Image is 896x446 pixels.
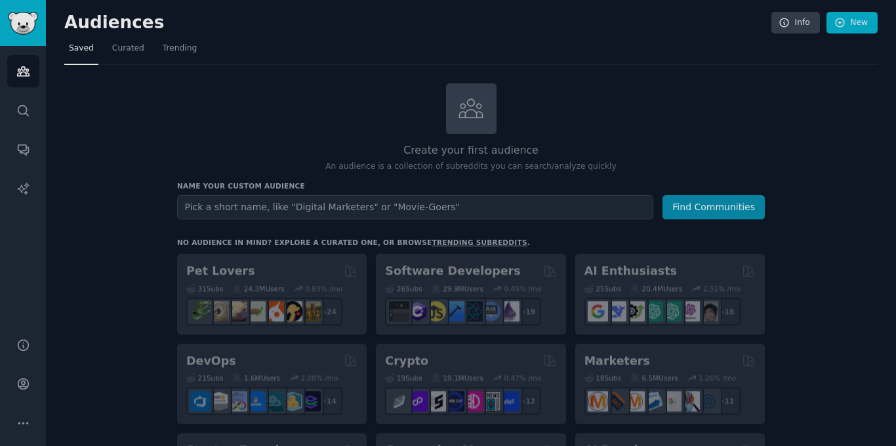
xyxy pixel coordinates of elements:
img: platformengineering [264,391,284,411]
img: 0xPolygon [407,391,428,411]
div: No audience in mind? Explore a curated one, or browse . [177,238,530,247]
h2: Software Developers [385,263,520,280]
img: googleads [661,391,682,411]
h2: DevOps [186,353,236,369]
img: software [389,301,409,322]
img: turtle [245,301,266,322]
a: Curated [108,38,149,65]
img: GoogleGeminiAI [588,301,608,322]
input: Pick a short name, like "Digital Marketers" or "Movie-Goers" [177,195,653,219]
h2: Pet Lovers [186,263,255,280]
a: New [826,12,878,34]
img: dogbreed [300,301,321,322]
h2: AI Enthusiasts [584,263,677,280]
a: Info [771,12,820,34]
img: AWS_Certified_Experts [209,391,229,411]
h2: Marketers [584,353,650,369]
div: + 14 [315,388,342,415]
img: azuredevops [190,391,211,411]
span: Curated [112,43,144,55]
h2: Create your first audience [177,143,765,159]
div: 1.6M Users [232,374,280,383]
div: + 12 [514,388,541,415]
div: 31 Sub s [186,284,223,293]
div: 26 Sub s [385,284,422,293]
p: An audience is a collection of subreddits you can search/analyze quickly [177,161,765,173]
img: iOSProgramming [444,301,464,322]
img: bigseo [606,391,626,411]
a: Trending [158,38,201,65]
img: GummySearch logo [8,12,38,35]
span: Saved [69,43,94,55]
button: Find Communities [662,195,765,219]
img: ArtificalIntelligence [698,301,718,322]
img: cockatiel [264,301,284,322]
div: 20.4M Users [630,284,682,293]
img: PetAdvice [282,301,302,322]
img: MarketingResearch [680,391,700,411]
div: 19.1M Users [432,374,483,383]
img: elixir [499,301,519,322]
div: 24.3M Users [232,284,284,293]
div: 6.5M Users [630,374,678,383]
img: learnjavascript [426,301,446,322]
div: 25 Sub s [584,284,621,293]
img: csharp [407,301,428,322]
img: AItoolsCatalog [624,301,645,322]
img: Docker_DevOps [227,391,247,411]
div: 29.9M Users [432,284,483,293]
div: + 11 [713,388,741,415]
h3: Name your custom audience [177,181,765,190]
img: defi_ [499,391,519,411]
img: content_marketing [588,391,608,411]
img: defiblockchain [462,391,483,411]
div: 18 Sub s [584,374,621,383]
img: leopardgeckos [227,301,247,322]
img: chatgpt_prompts_ [661,301,682,322]
img: Emailmarketing [643,391,663,411]
img: herpetology [190,301,211,322]
div: 21 Sub s [186,374,223,383]
img: reactnative [462,301,483,322]
div: 0.83 % /mo [305,284,342,293]
h2: Crypto [385,353,428,369]
div: + 24 [315,298,342,325]
img: ethstaker [426,391,446,411]
a: trending subreddits [432,238,527,246]
span: Trending [163,43,197,55]
div: 2.51 % /mo [703,284,741,293]
img: OpenAIDev [680,301,700,322]
img: DeepSeek [606,301,626,322]
div: 0.47 % /mo [504,374,542,383]
div: + 18 [713,298,741,325]
img: ethfinance [389,391,409,411]
a: Saved [64,38,98,65]
img: CryptoNews [481,391,501,411]
img: DevOpsLinks [245,391,266,411]
img: AskComputerScience [481,301,501,322]
div: 0.45 % /mo [504,284,542,293]
div: 1.26 % /mo [699,374,736,383]
div: 19 Sub s [385,374,422,383]
img: chatgpt_promptDesign [643,301,663,322]
h2: Audiences [64,12,771,33]
div: 2.08 % /mo [301,374,338,383]
img: web3 [444,391,464,411]
div: + 19 [514,298,541,325]
img: AskMarketing [624,391,645,411]
img: PlatformEngineers [300,391,321,411]
img: aws_cdk [282,391,302,411]
img: ballpython [209,301,229,322]
img: OnlineMarketing [698,391,718,411]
